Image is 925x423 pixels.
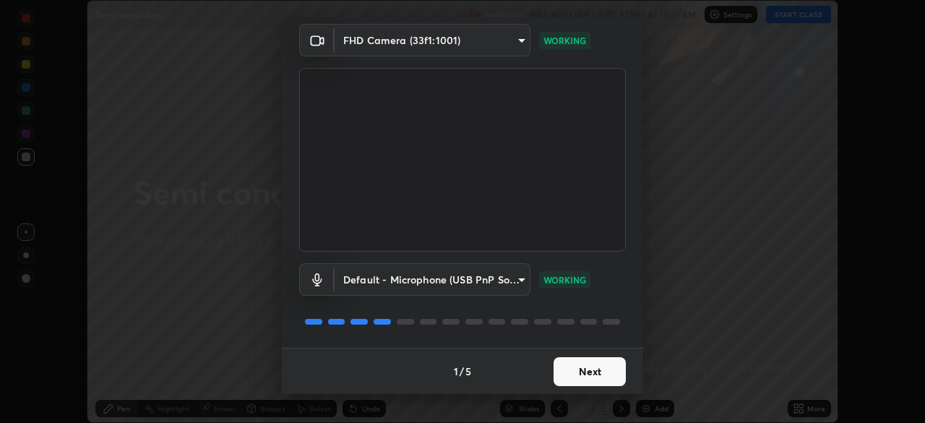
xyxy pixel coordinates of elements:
button: Next [554,357,626,386]
p: WORKING [543,273,586,286]
h4: 5 [465,364,471,379]
p: WORKING [543,34,586,47]
h4: / [460,364,464,379]
div: FHD Camera (33f1:1001) [335,263,530,296]
h4: 1 [454,364,458,379]
div: FHD Camera (33f1:1001) [335,24,530,56]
